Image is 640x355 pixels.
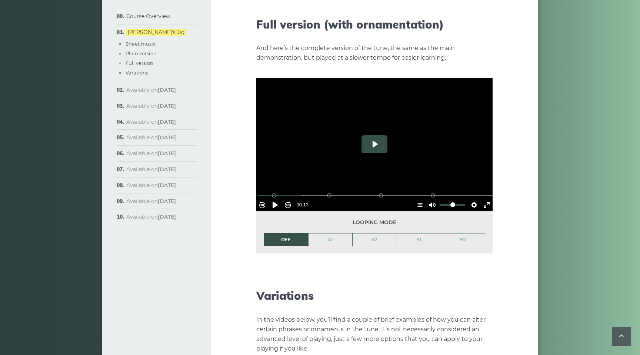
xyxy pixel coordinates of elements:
[126,29,186,36] a: [PERSON_NAME]’s Jig
[256,43,493,63] p: And here’s the complete version of the tune, the same as the main demonstration, but played at a ...
[126,50,157,56] a: Plain version
[158,119,176,125] strong: [DATE]
[158,182,176,189] strong: [DATE]
[126,198,176,205] span: Available on
[309,233,353,246] a: A1
[126,87,176,93] span: Available on
[126,13,170,20] a: Course Overview
[158,166,176,173] strong: [DATE]
[158,134,176,141] strong: [DATE]
[126,41,156,47] a: Sheet music
[264,218,485,227] span: Looping mode
[256,289,493,302] h2: Variations
[256,18,493,31] h2: Full version (with ornamentation)
[126,166,176,173] span: Available on
[158,150,176,157] strong: [DATE]
[126,150,176,157] span: Available on
[256,315,493,354] p: In the videos below, you’ll find a couple of brief examples of how you can alter certain phrases ...
[126,119,176,125] span: Available on
[126,60,153,66] a: Full version
[397,233,441,246] a: B1
[126,182,176,189] span: Available on
[126,134,176,141] span: Available on
[158,213,176,220] strong: [DATE]
[158,198,176,205] strong: [DATE]
[126,70,148,76] a: Varations
[353,233,397,246] a: A2
[126,103,176,109] span: Available on
[158,103,176,109] strong: [DATE]
[441,233,485,246] a: B2
[126,213,176,220] span: Available on
[158,87,176,93] strong: [DATE]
